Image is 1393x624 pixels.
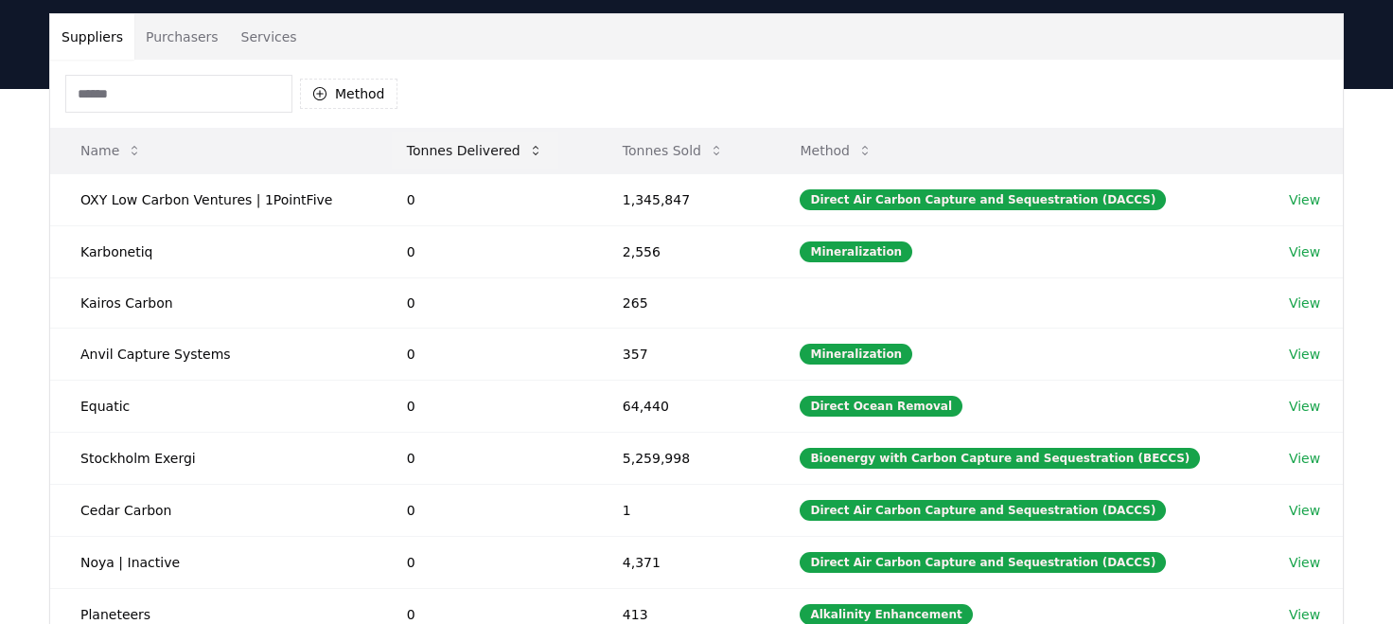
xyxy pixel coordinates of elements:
td: 357 [592,328,770,380]
a: View [1289,449,1320,468]
td: 0 [377,432,592,484]
td: OXY Low Carbon Ventures | 1PointFive [50,173,377,225]
button: Suppliers [50,14,134,60]
a: View [1289,345,1320,364]
a: View [1289,501,1320,520]
td: Kairos Carbon [50,277,377,328]
button: Method [785,132,888,169]
td: 4,371 [592,536,770,588]
button: Method [300,79,397,109]
td: 0 [377,536,592,588]
div: Mineralization [800,241,912,262]
td: 0 [377,380,592,432]
td: 265 [592,277,770,328]
td: 1,345,847 [592,173,770,225]
td: 0 [377,484,592,536]
td: 2,556 [592,225,770,277]
button: Tonnes Delivered [392,132,558,169]
a: View [1289,242,1320,261]
div: Direct Air Carbon Capture and Sequestration (DACCS) [800,500,1166,521]
a: View [1289,190,1320,209]
td: 0 [377,173,592,225]
div: Bioenergy with Carbon Capture and Sequestration (BECCS) [800,448,1200,469]
td: Stockholm Exergi [50,432,377,484]
td: Cedar Carbon [50,484,377,536]
td: Noya | Inactive [50,536,377,588]
a: View [1289,397,1320,416]
button: Purchasers [134,14,230,60]
div: Direct Air Carbon Capture and Sequestration (DACCS) [800,552,1166,573]
button: Tonnes Sold [608,132,739,169]
button: Name [65,132,157,169]
td: 5,259,998 [592,432,770,484]
div: Direct Ocean Removal [800,396,962,417]
td: 64,440 [592,380,770,432]
td: 0 [377,328,592,380]
a: View [1289,553,1320,572]
div: Direct Air Carbon Capture and Sequestration (DACCS) [800,189,1166,210]
td: Anvil Capture Systems [50,328,377,380]
td: 0 [377,277,592,328]
td: Karbonetiq [50,225,377,277]
td: 1 [592,484,770,536]
button: Services [230,14,309,60]
div: Mineralization [800,344,912,365]
a: View [1289,605,1320,624]
td: 0 [377,225,592,277]
a: View [1289,294,1320,312]
td: Equatic [50,380,377,432]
